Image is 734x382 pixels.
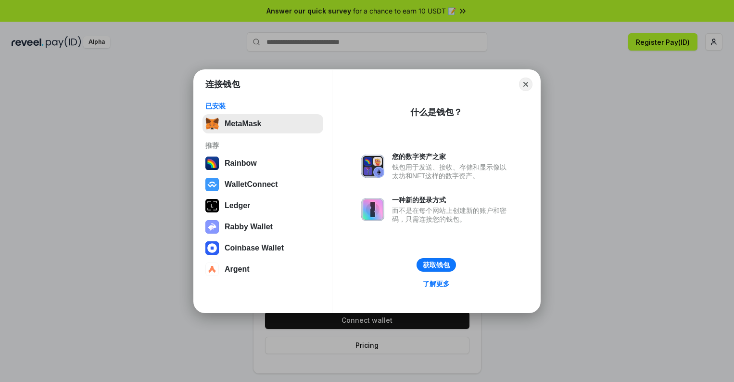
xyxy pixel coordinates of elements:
img: svg+xml,%3Csvg%20xmlns%3D%22http%3A%2F%2Fwww.w3.org%2F2000%2Fsvg%22%20width%3D%2228%22%20height%3... [205,199,219,212]
div: MetaMask [225,119,261,128]
img: svg+xml,%3Csvg%20width%3D%22120%22%20height%3D%22120%22%20viewBox%3D%220%200%20120%20120%22%20fil... [205,157,219,170]
div: 已安装 [205,102,320,110]
div: 推荐 [205,141,320,150]
div: Coinbase Wallet [225,244,284,252]
div: 您的数字资产之家 [392,152,511,161]
img: svg+xml,%3Csvg%20width%3D%2228%22%20height%3D%2228%22%20viewBox%3D%220%200%2028%2028%22%20fill%3D... [205,263,219,276]
img: svg+xml,%3Csvg%20fill%3D%22none%22%20height%3D%2233%22%20viewBox%3D%220%200%2035%2033%22%20width%... [205,117,219,131]
div: 什么是钱包？ [410,106,462,118]
div: Rainbow [225,159,257,168]
img: svg+xml,%3Csvg%20xmlns%3D%22http%3A%2F%2Fwww.w3.org%2F2000%2Fsvg%22%20fill%3D%22none%22%20viewBox... [205,220,219,234]
div: 获取钱包 [423,261,450,269]
button: 获取钱包 [417,258,456,272]
img: svg+xml,%3Csvg%20width%3D%2228%22%20height%3D%2228%22%20viewBox%3D%220%200%2028%2028%22%20fill%3D... [205,178,219,191]
h1: 连接钱包 [205,79,240,90]
img: svg+xml,%3Csvg%20width%3D%2228%22%20height%3D%2228%22%20viewBox%3D%220%200%2028%2028%22%20fill%3D... [205,241,219,255]
button: Coinbase Wallet [202,238,323,258]
button: WalletConnect [202,175,323,194]
div: Ledger [225,201,250,210]
div: 一种新的登录方式 [392,196,511,204]
a: 了解更多 [417,277,456,290]
div: 钱包用于发送、接收、存储和显示像以太坊和NFT这样的数字资产。 [392,163,511,180]
img: svg+xml,%3Csvg%20xmlns%3D%22http%3A%2F%2Fwww.w3.org%2F2000%2Fsvg%22%20fill%3D%22none%22%20viewBox... [361,155,384,178]
div: 而不是在每个网站上创建新的账户和密码，只需连接您的钱包。 [392,206,511,224]
img: svg+xml,%3Csvg%20xmlns%3D%22http%3A%2F%2Fwww.w3.org%2F2000%2Fsvg%22%20fill%3D%22none%22%20viewBox... [361,198,384,221]
div: Argent [225,265,250,274]
div: WalletConnect [225,180,278,189]
div: Rabby Wallet [225,223,273,231]
div: 了解更多 [423,279,450,288]
button: Ledger [202,196,323,215]
button: Argent [202,260,323,279]
button: MetaMask [202,114,323,133]
button: Rabby Wallet [202,217,323,237]
button: Rainbow [202,154,323,173]
button: Close [519,78,532,91]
